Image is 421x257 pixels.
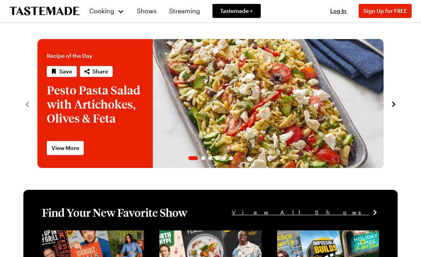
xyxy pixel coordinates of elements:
[92,68,108,75] span: Share
[42,205,187,220] h1: Find Your New Favorite Show
[232,208,379,217] a: View All Shows
[89,7,114,14] span: Cooking
[9,7,80,16] a: To Tastemade Home Page
[277,231,360,248] a: View full content for [object Object]
[201,156,205,160] span: Go to slide 2
[188,156,198,160] span: Go to slide 1
[89,2,124,20] button: Cooking
[232,208,370,217] span: View All Shows
[42,231,125,248] a: View full content for [object Object]
[212,4,261,18] a: Tastemade +
[80,66,113,77] button: Share
[23,99,31,108] button: navigate to previous item
[359,4,412,18] button: Sign Up for FREE
[37,39,384,168] div: 1 / 6
[47,66,77,77] button: Save recipe
[47,141,84,155] a: View More
[363,7,407,14] span: Sign Up for FREE
[390,99,398,108] button: navigate to next item
[215,156,219,160] span: Go to slide 4
[220,7,253,15] span: Tastemade +
[330,7,347,14] span: Log In
[208,156,212,160] span: Go to slide 3
[222,156,226,160] span: Go to slide 5
[323,7,354,15] button: Log In
[159,231,242,248] a: View full content for [object Object]
[229,156,233,160] span: Go to slide 6
[59,68,72,75] span: Save
[51,144,79,152] span: View More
